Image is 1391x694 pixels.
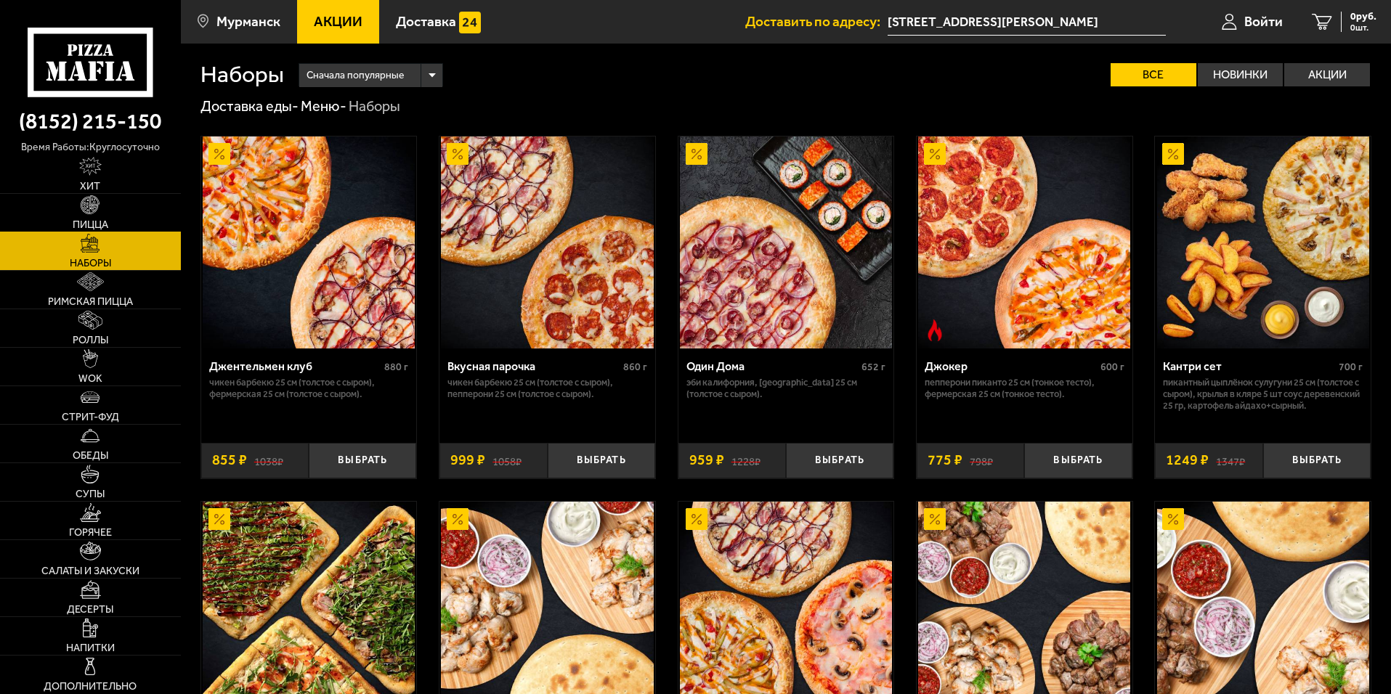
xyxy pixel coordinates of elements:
p: Пепперони Пиканто 25 см (тонкое тесто), Фермерская 25 см (тонкое тесто). [925,377,1124,400]
span: 0 шт. [1350,23,1376,32]
span: Наборы [70,258,111,269]
div: Джентельмен клуб [209,359,381,373]
span: 959 ₽ [689,453,724,468]
span: 775 ₽ [928,453,962,468]
span: Акции [314,15,362,28]
img: Джокер [918,136,1130,348]
span: 860 г [623,361,647,373]
a: Доставка еды- [200,97,299,115]
img: Акционный [1162,508,1184,530]
span: Напитки [66,643,115,653]
img: Акционный [208,508,230,530]
img: Акционный [686,508,707,530]
a: АкционныйКантри сет [1155,136,1371,348]
div: Джокер [925,359,1097,373]
a: АкционныйОстрое блюдоДжокер [917,136,1132,348]
span: 600 г [1100,361,1124,373]
s: 1038 ₽ [254,453,283,468]
a: АкционныйВкусная парочка [439,136,655,348]
div: Кантри сет [1163,359,1335,373]
span: Салаты и закуски [41,566,139,576]
s: 1228 ₽ [731,453,761,468]
s: 1058 ₽ [492,453,522,468]
button: Выбрать [1263,443,1371,478]
p: Пикантный цыплёнок сулугуни 25 см (толстое с сыром), крылья в кляре 5 шт соус деревенский 25 гр, ... [1163,377,1363,412]
p: Чикен Барбекю 25 см (толстое с сыром), Пепперони 25 см (толстое с сыром). [447,377,647,400]
span: 855 ₽ [212,453,247,468]
img: Акционный [1162,143,1184,165]
span: Мурманск [216,15,280,28]
button: Выбрать [309,443,416,478]
input: Ваш адрес доставки [888,9,1166,36]
span: Горячее [69,528,112,538]
label: Все [1111,63,1196,86]
a: АкционныйОдин Дома [678,136,894,348]
span: Доставить по адресу: [745,15,888,28]
div: Наборы [349,97,400,116]
s: 1347 ₽ [1216,453,1245,468]
span: Десерты [67,605,113,615]
h1: Наборы [200,63,284,86]
span: 700 г [1339,361,1363,373]
div: Вкусная парочка [447,359,620,373]
img: Акционный [686,143,707,165]
span: Войти [1244,15,1283,28]
s: 798 ₽ [970,453,993,468]
a: Меню- [301,97,346,115]
img: Кантри сет [1157,136,1369,348]
img: Акционный [208,143,230,165]
span: Супы [76,489,105,499]
p: Чикен Барбекю 25 см (толстое с сыром), Фермерская 25 см (толстое с сыром). [209,377,409,400]
span: Доставка [396,15,456,28]
img: Джентельмен клуб [203,136,415,348]
span: 0 руб. [1350,12,1376,22]
label: Акции [1284,63,1370,86]
span: Сначала популярные [307,62,404,89]
span: Римская пицца [48,297,133,307]
span: Хит [80,181,100,192]
span: Пицца [73,220,108,230]
div: Один Дома [686,359,859,373]
img: Один Дома [680,136,892,348]
img: Акционный [924,508,946,530]
span: 999 ₽ [450,453,485,468]
span: 880 г [384,361,408,373]
img: Акционный [447,508,469,530]
button: Выбрать [548,443,655,478]
button: Выбрать [786,443,893,478]
span: Обеды [73,451,108,461]
button: Выбрать [1024,443,1132,478]
p: Эби Калифорния, [GEOGRAPHIC_DATA] 25 см (толстое с сыром). [686,377,886,400]
span: 1249 ₽ [1166,453,1209,468]
label: Новинки [1198,63,1283,86]
img: Вкусная парочка [441,136,653,348]
img: Акционный [924,143,946,165]
span: Роллы [73,335,108,346]
img: 15daf4d41897b9f0e9f617042186c801.svg [459,12,481,33]
a: АкционныйДжентельмен клуб [201,136,417,348]
span: Дополнительно [44,682,137,692]
span: Стрит-фуд [62,412,119,422]
img: Акционный [447,143,469,165]
span: WOK [78,374,102,384]
span: 652 г [861,361,885,373]
img: Острое блюдо [924,319,946,341]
